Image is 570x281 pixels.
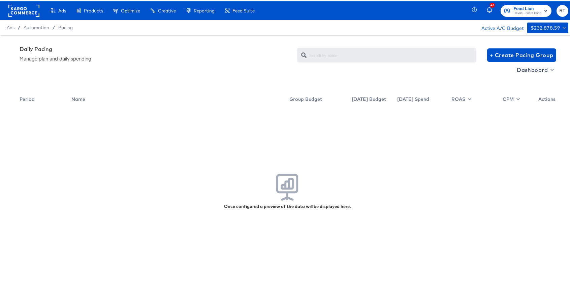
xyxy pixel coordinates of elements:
span: Feed Suite [232,7,255,12]
div: Period [20,91,71,108]
div: Toggle SortBy [265,91,322,108]
a: Pacing [58,24,73,29]
span: Creative [158,7,176,12]
span: + Create Pacing Group [490,49,553,58]
button: $232,878.59 [527,21,568,32]
div: Once configured a preview of the data will be displayed here. [20,108,556,276]
button: 46 [486,3,497,16]
div: Name [71,91,265,108]
button: + Create Pacing Group [487,47,556,61]
span: Products [84,7,103,12]
div: $232,878.59 [531,23,560,31]
button: Food LionHavas - Giant Food [501,4,551,15]
button: RT [557,4,568,15]
div: Daily Pacing [20,44,91,63]
div: CPM [474,91,523,108]
span: RT [559,6,566,13]
span: Ads [58,7,66,12]
span: / [14,24,24,29]
div: [DATE] Budget [322,91,386,108]
span: Ads [7,24,14,29]
div: Active A/C Budget [474,21,524,31]
div: Manage plan and daily spending [20,54,91,61]
span: Reporting [194,7,215,12]
span: / [49,24,58,29]
span: Food Lion [513,4,541,11]
div: [DATE] Spend [386,91,429,108]
div: Group Budget [265,91,322,108]
div: Actions [522,91,556,108]
div: Toggle SortBy [71,91,265,108]
span: Optimize [121,7,140,12]
span: Automation [24,24,49,29]
button: Dashboard [514,63,556,74]
div: 46 [490,1,495,6]
span: Havas - Giant Food [513,9,541,15]
input: Search by name [309,44,476,58]
span: Dashboard [517,64,553,73]
div: Toggle SortBy [20,91,71,108]
div: ROAS [429,91,474,108]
